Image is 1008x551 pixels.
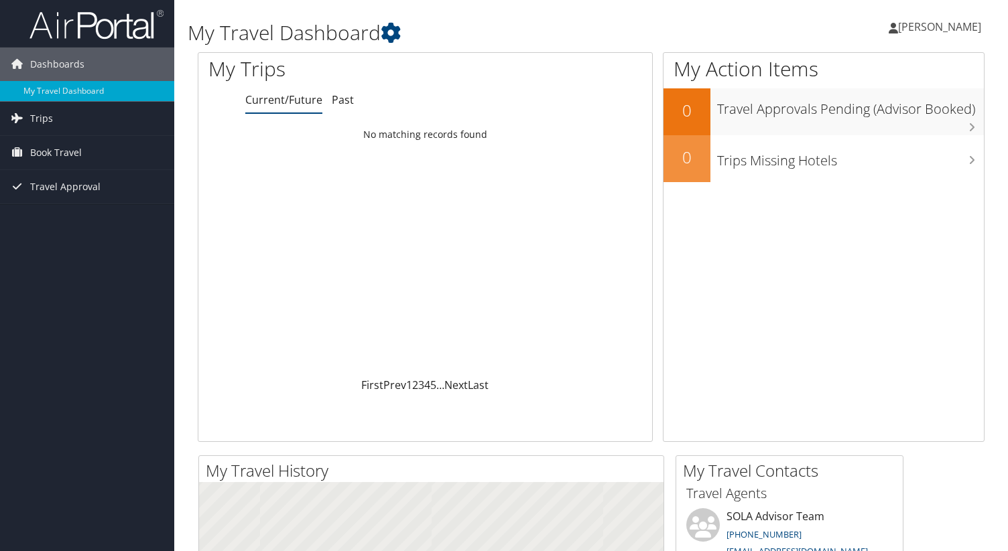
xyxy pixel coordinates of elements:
a: 0Travel Approvals Pending (Advisor Booked) [664,88,984,135]
a: 4 [424,378,430,392]
a: Prev [383,378,406,392]
h1: My Trips [208,55,453,83]
h3: Travel Agents [686,484,893,503]
span: [PERSON_NAME] [898,19,981,34]
span: … [436,378,444,392]
a: 2 [412,378,418,392]
a: [PHONE_NUMBER] [727,528,802,540]
h3: Trips Missing Hotels [717,145,984,170]
a: Next [444,378,468,392]
h2: 0 [664,146,710,169]
img: airportal-logo.png [29,9,164,40]
a: 5 [430,378,436,392]
a: 1 [406,378,412,392]
h2: My Travel History [206,459,664,482]
span: Travel Approval [30,170,101,204]
h2: My Travel Contacts [683,459,903,482]
a: 0Trips Missing Hotels [664,135,984,182]
a: Last [468,378,489,392]
h1: My Travel Dashboard [188,19,726,47]
td: No matching records found [198,123,652,147]
a: Past [332,92,354,107]
span: Book Travel [30,136,82,169]
span: Trips [30,102,53,135]
span: Dashboards [30,48,84,81]
a: Current/Future [245,92,322,107]
h2: 0 [664,99,710,122]
a: 3 [418,378,424,392]
a: First [361,378,383,392]
a: [PERSON_NAME] [889,7,995,47]
h1: My Action Items [664,55,984,83]
h3: Travel Approvals Pending (Advisor Booked) [717,93,984,119]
